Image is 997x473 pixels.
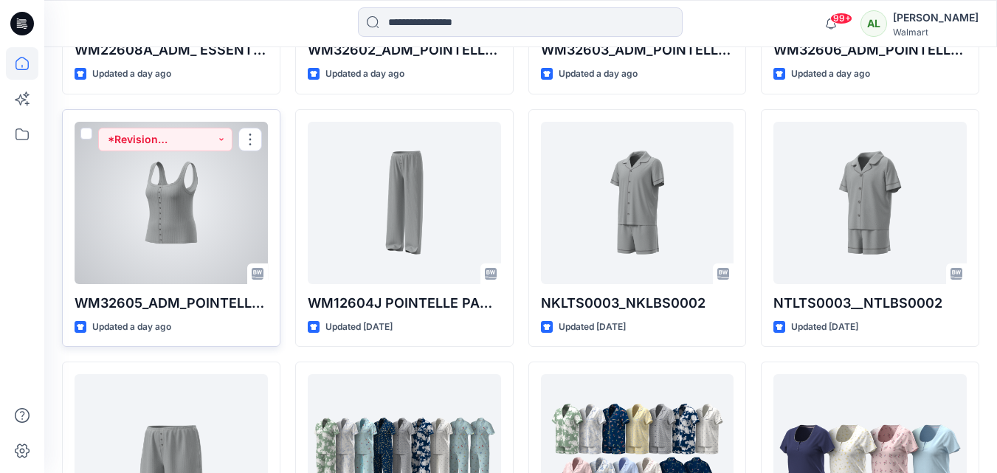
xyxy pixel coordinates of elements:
[893,9,979,27] div: [PERSON_NAME]
[75,122,268,284] a: WM32605_ADM_POINTELLE TANK
[308,122,501,284] a: WM12604J POINTELLE PANT-FAUX FLY & BUTTONS + PICOT
[559,66,638,82] p: Updated a day ago
[308,40,501,61] p: WM32602_ADM_POINTELLE SHORT
[541,40,734,61] p: WM32603_ADM_POINTELLE OPEN PANT
[860,10,887,37] div: AL
[773,293,967,314] p: NTLTS0003__NTLBS0002
[773,40,967,61] p: WM32606_ADM_POINTELLE ROMPER
[325,320,393,335] p: Updated [DATE]
[791,66,870,82] p: Updated a day ago
[92,320,171,335] p: Updated a day ago
[541,122,734,284] a: NKLTS0003_NKLBS0002
[75,293,268,314] p: WM32605_ADM_POINTELLE TANK
[75,40,268,61] p: WM22608A_ADM_ ESSENTIALS TEE
[559,320,626,335] p: Updated [DATE]
[541,293,734,314] p: NKLTS0003_NKLBS0002
[791,320,858,335] p: Updated [DATE]
[308,293,501,314] p: WM12604J POINTELLE PANT-FAUX FLY & BUTTONS + PICOT
[773,122,967,284] a: NTLTS0003__NTLBS0002
[325,66,404,82] p: Updated a day ago
[893,27,979,38] div: Walmart
[830,13,852,24] span: 99+
[92,66,171,82] p: Updated a day ago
